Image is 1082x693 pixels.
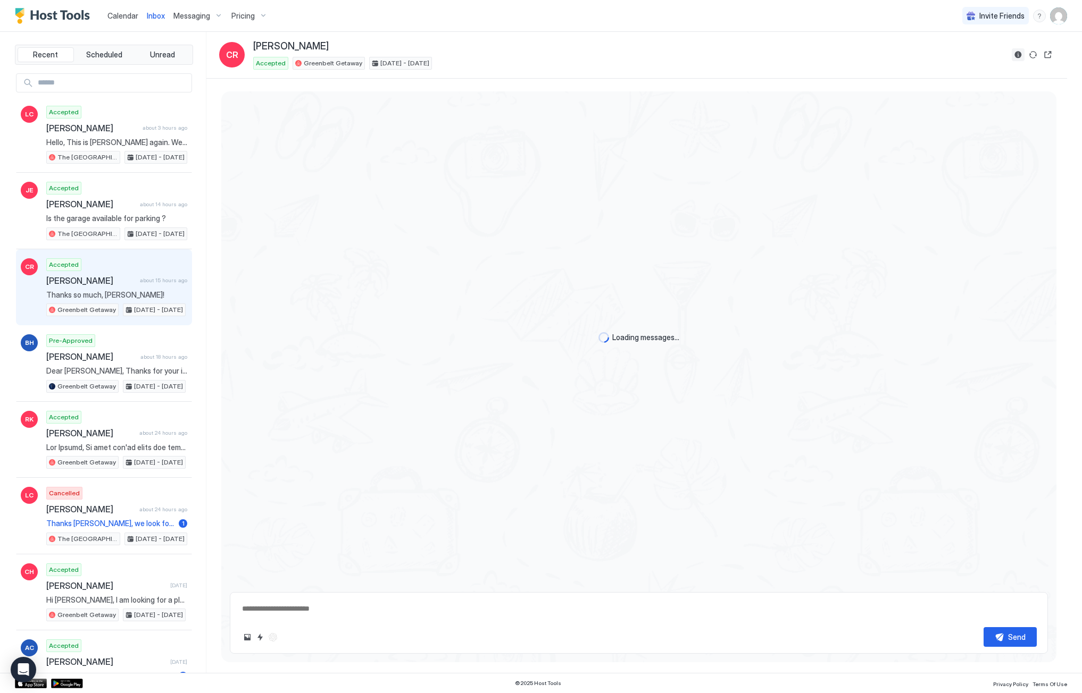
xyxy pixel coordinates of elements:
span: [PERSON_NAME] [46,580,166,591]
span: Scheduled [86,50,122,60]
button: Sync reservation [1027,48,1039,61]
span: 1 [182,672,185,680]
span: Hi [PERSON_NAME], I am looking for a place to stay for 6 nights with my family after we move out ... [46,595,187,605]
span: Accepted [49,107,79,117]
div: loading [598,332,609,343]
span: Privacy Policy [993,681,1028,687]
span: [PERSON_NAME] [46,123,138,133]
span: [PERSON_NAME] [46,504,135,514]
span: [DATE] - [DATE] [136,229,185,239]
span: [DATE] - [DATE] [134,458,183,467]
span: AC [25,643,34,653]
span: Greenbelt Getaway [57,305,116,315]
span: Hello, This is [PERSON_NAME] again. We ended up rebooking your home after everyone cancelled all ... [46,138,187,147]
button: Unread [134,47,190,62]
span: Accepted [49,260,79,269]
span: Pre-Approved [49,336,93,345]
span: [DATE] - [DATE] [380,58,429,68]
span: Dear [PERSON_NAME], Thanks for your inquiry about my vacation rental. The property is available f... [46,366,187,376]
span: Inbox [147,11,165,20]
span: LC [25,109,34,119]
span: Loading messages... [612,333,679,342]
span: [DATE] - [DATE] [136,153,185,162]
span: [PERSON_NAME] [253,40,329,53]
span: about 15 hours ago [140,277,187,284]
span: 1 [182,519,185,527]
button: Scheduled [76,47,132,62]
a: App Store [15,679,47,688]
span: The [GEOGRAPHIC_DATA] [57,153,118,162]
span: BH [25,338,34,348]
a: Google Play Store [51,679,83,688]
span: Calendar [107,11,138,20]
span: Recent [33,50,58,60]
span: CR [25,262,34,272]
span: about 24 hours ago [139,429,187,436]
span: RK [25,415,34,424]
span: Lor Ipsumd, Si amet con'ad elits doe temp inci ut Lab Etdolorem Aliquae, ad min'v quis no exer ul... [46,443,187,452]
span: Unread [150,50,175,60]
span: Thanks so much, [PERSON_NAME]! [46,290,187,300]
span: © 2025 Host Tools [515,680,561,687]
span: CH [24,567,34,577]
span: about 18 hours ago [140,353,187,360]
span: CR [226,48,238,61]
span: Accepted [49,565,79,574]
span: [PERSON_NAME] [46,351,136,362]
span: Greenbelt Getaway [304,58,362,68]
button: Open reservation [1042,48,1054,61]
span: [PERSON_NAME] [46,656,166,667]
span: about 3 hours ago [143,124,187,131]
span: [PERSON_NAME] [46,199,136,209]
a: Terms Of Use [1033,678,1067,689]
div: menu [1033,10,1046,22]
a: Host Tools Logo [15,8,95,24]
button: Recent [18,47,74,62]
span: Accepted [256,58,286,68]
span: [PERSON_NAME] [46,275,136,286]
span: [DATE] [170,658,187,665]
a: Privacy Policy [993,678,1028,689]
span: about 24 hours ago [139,506,187,513]
span: LC [25,491,34,500]
span: Terms Of Use [1033,681,1067,687]
span: Greenbelt Getaway [57,382,116,391]
span: Accepted [49,412,79,422]
span: [DATE] [170,582,187,589]
span: JE [26,185,33,195]
button: Quick reply [254,631,267,644]
div: Open Intercom Messenger [11,657,36,682]
button: Send [984,627,1037,647]
span: The [GEOGRAPHIC_DATA] [57,229,118,239]
button: Reservation information [1012,48,1025,61]
span: Is the garage available for parking ? [46,214,187,223]
span: Accepted [49,183,79,193]
div: tab-group [15,45,193,65]
span: Thanks [PERSON_NAME], we look forward to hosting you and your family [46,519,174,528]
a: Calendar [107,10,138,21]
div: User profile [1050,7,1067,24]
span: Greenbelt Getaway [57,458,116,467]
div: Send [1008,631,1026,643]
span: The [GEOGRAPHIC_DATA] [57,534,118,544]
a: Inbox [147,10,165,21]
span: about 14 hours ago [140,201,187,208]
span: [DATE] - [DATE] [134,610,183,620]
span: Cancelled [49,488,80,498]
span: [PERSON_NAME] [46,428,135,438]
span: Fee for Pearl - Dachshund [46,671,174,681]
span: Greenbelt Getaway [57,610,116,620]
span: Pricing [231,11,255,21]
input: Input Field [34,74,192,92]
span: Invite Friends [979,11,1025,21]
span: [DATE] - [DATE] [136,534,185,544]
span: Accepted [49,641,79,650]
button: Upload image [241,631,254,644]
span: [DATE] - [DATE] [134,305,183,315]
span: [DATE] - [DATE] [134,382,183,391]
span: Messaging [173,11,210,21]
